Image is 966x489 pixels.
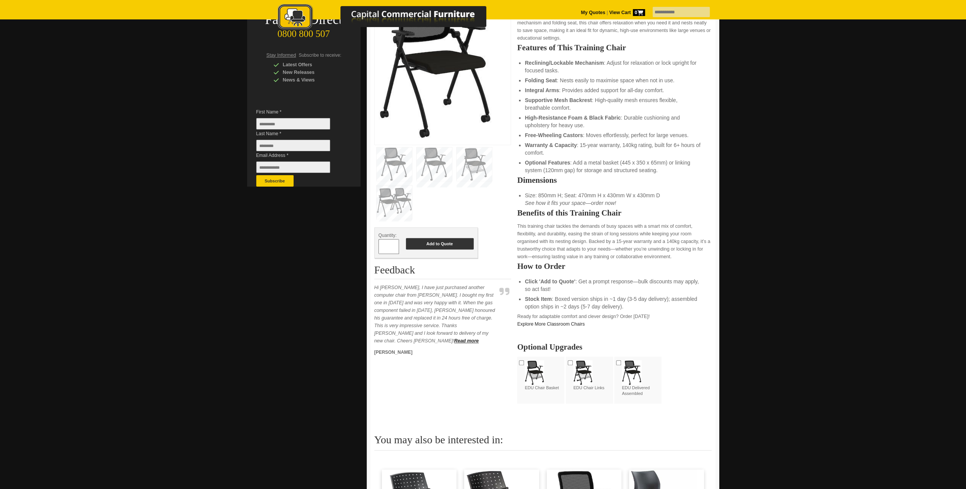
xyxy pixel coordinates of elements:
[525,87,559,93] strong: Integral Arms
[525,295,704,310] li: : Boxed version ships in ~1 day (3-5 day delivery); assembled option ships in ~2 days (5-7 day de...
[573,360,593,385] img: EDU Chair Links
[517,4,711,42] p: The , designed for versatile use in training rooms across [GEOGRAPHIC_DATA], delivers adaptable c...
[622,360,642,385] img: EDU Delivered Assembled
[608,10,645,15] a: View Cart0
[299,53,341,58] span: Subscribe to receive:
[517,209,711,217] h2: Benefits of this Training Chair
[525,132,583,138] strong: Free-Wheeling Castors
[525,96,704,112] li: : High-quality mesh ensures flexible, breathable comfort.
[525,77,557,83] strong: Folding Seat
[257,4,523,34] a: Capital Commercial Furniture Logo
[525,160,570,166] strong: Optional Features
[525,159,704,174] li: : Add a metal basket (445 x 350 x 65mm) or linking system (120mm gap) for storage and structured ...
[273,61,346,69] div: Latest Offers
[609,10,645,15] strong: View Cart
[256,161,330,173] input: Email Address *
[374,284,496,345] p: Hi [PERSON_NAME], I have just purchased another computer chair from [PERSON_NAME]. I bought my fi...
[256,140,330,151] input: Last Name *
[517,321,584,327] a: Explore More Classroom Chairs
[256,130,342,137] span: Last Name *
[374,348,496,356] p: [PERSON_NAME]
[525,86,704,94] li: : Provides added support for all-day comfort.
[517,343,711,351] h2: Optional Upgrades
[525,114,704,129] li: : Durable cushioning and upholstery for heavy use.
[378,233,397,238] span: Quantity:
[256,108,342,116] span: First Name *
[525,115,621,121] strong: High-Resistance Foam & Black Fabric
[525,360,544,385] img: EDU Chair Basket
[525,142,576,148] strong: Warranty & Capacity
[573,360,610,391] label: EDU Chair Links
[273,69,346,76] div: New Releases
[406,238,474,249] button: Add to Quote
[633,9,645,16] span: 0
[273,76,346,84] div: News & Views
[525,60,604,66] strong: Reclining/Lockable Mechanism
[525,278,704,293] li: : Get a prompt response—bulk discounts may apply, so act fast!
[267,53,296,58] span: Stay Informed
[581,10,605,15] a: My Quotes
[525,131,704,139] li: : Moves effortlessly, perfect for large venues.
[525,141,704,157] li: : 15-year warranty, 140kg rating, built for 6+ hours of comfort.
[256,175,294,187] button: Subscribe
[517,44,711,51] h2: Features of This Training Chair
[525,278,575,284] strong: Click 'Add to Quote'
[525,77,704,84] li: : Nests easily to maximise space when not in use.
[256,152,342,159] span: Email Address *
[256,118,330,129] input: First Name *
[257,4,523,32] img: Capital Commercial Furniture Logo
[517,176,711,184] h2: Dimensions
[525,296,552,302] strong: Stock Item
[517,222,711,260] p: This training chair tackles the demands of busy spaces with a smart mix of comfort, flexibility, ...
[454,338,479,344] a: Read more
[374,264,511,279] h2: Feedback
[374,434,712,451] h2: You may also be interested in:
[525,200,616,206] em: See how it fits your space—order now!
[525,192,704,207] li: Size: 850mm H; Seat: 470mm H x 430mm W x 430mm D
[622,360,659,397] label: EDU Delivered Assembled
[247,25,361,39] div: 0800 800 507
[517,313,711,328] p: Ready for adaptable comfort and clever design? Order [DATE]!
[517,262,711,270] h2: How to Order
[247,14,361,25] div: Factory Direct
[525,97,592,103] strong: Supportive Mesh Backrest
[525,360,562,391] label: EDU Chair Basket
[525,59,704,74] li: : Adjust for relaxation or lock upright for focused tasks.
